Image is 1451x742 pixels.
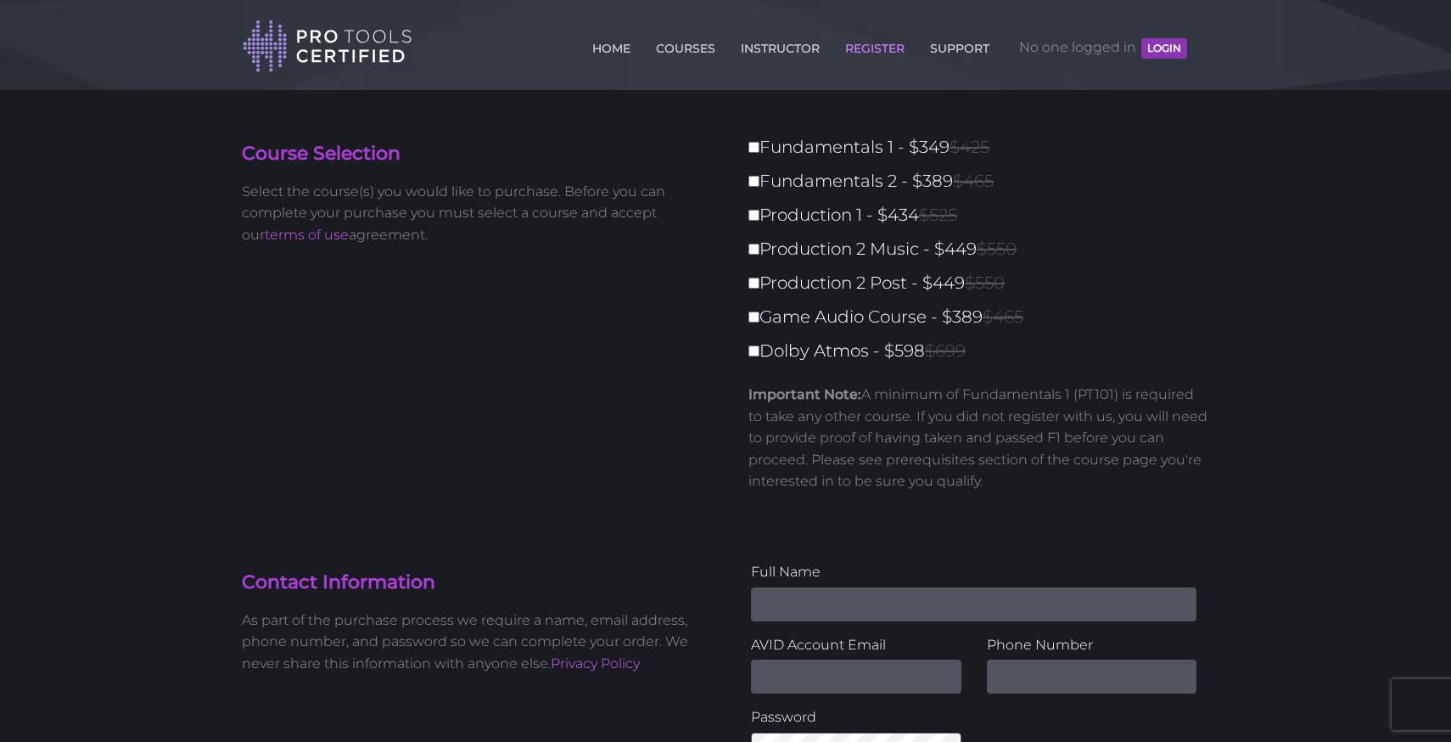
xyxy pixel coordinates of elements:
span: $465 [953,171,994,191]
span: $699 [925,340,966,361]
label: Fundamentals 2 - $389 [748,166,1219,196]
label: Game Audio Course - $389 [748,302,1219,332]
span: $550 [965,273,1005,293]
span: $550 [977,239,1017,259]
button: LOGIN [1141,38,1187,59]
strong: Important Note: [748,386,861,402]
span: $465 [983,306,1023,327]
img: Pro Tools Certified Logo [243,19,412,74]
input: Game Audio Course - $389$465 [748,312,759,323]
input: Fundamentals 1 - $349$425 [748,142,759,153]
input: Dolby Atmos - $598$699 [748,346,759,357]
p: Select the course(s) you would like to purchase. Before you can complete your purchase you must s... [242,181,713,246]
p: As part of the purchase process we require a name, email address, phone number, and password so w... [242,610,713,675]
a: Privacy Policy [551,655,640,672]
h4: Course Selection [242,141,713,167]
p: A minimum of Fundamentals 1 (PT101) is required to take any other course. If you did not register... [748,384,1209,492]
label: Production 2 Post - $449 [748,268,1219,298]
span: No one logged in [1019,22,1187,73]
a: HOME [588,31,635,59]
label: AVID Account Email [751,634,961,656]
input: Production 2 Music - $449$550 [748,244,759,255]
a: INSTRUCTOR [737,31,824,59]
label: Production 2 Music - $449 [748,234,1219,264]
a: REGISTER [841,31,909,59]
input: Fundamentals 2 - $389$465 [748,176,759,187]
label: Phone Number [987,634,1197,656]
span: $525 [919,205,957,225]
a: SUPPORT [926,31,994,59]
label: Fundamentals 1 - $349 [748,132,1219,162]
input: Production 1 - $434$525 [748,210,759,221]
span: $425 [950,137,989,157]
a: COURSES [652,31,720,59]
h4: Contact Information [242,570,713,596]
label: Production 1 - $434 [748,200,1219,230]
label: Password [751,706,961,728]
label: Dolby Atmos - $598 [748,336,1219,366]
input: Production 2 Post - $449$550 [748,278,759,289]
a: terms of use [265,227,349,243]
label: Full Name [751,561,1196,583]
